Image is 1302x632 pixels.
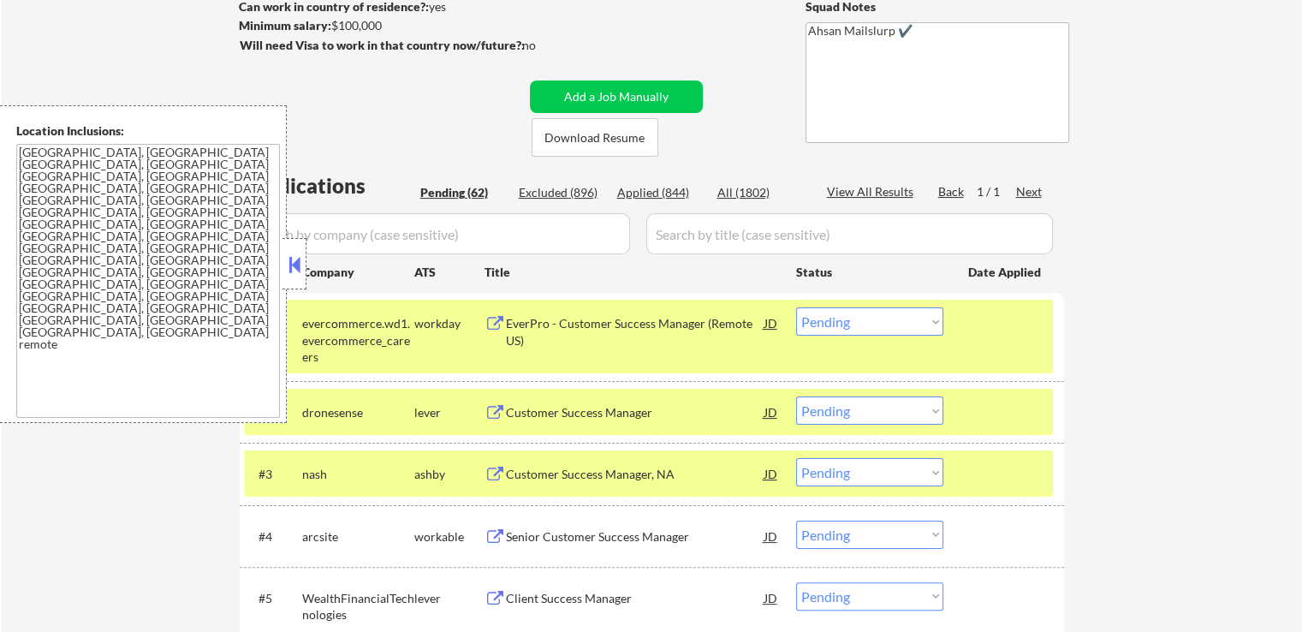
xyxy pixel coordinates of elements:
div: Client Success Manager [506,590,764,607]
button: Add a Job Manually [530,80,703,113]
div: lever [414,590,485,607]
div: Senior Customer Success Manager [506,528,764,546]
div: #5 [259,590,288,607]
div: Applied (844) [617,184,703,201]
div: ATS [414,264,485,281]
button: Download Resume [532,118,658,157]
strong: Minimum salary: [239,18,331,33]
div: #3 [259,466,288,483]
div: Location Inclusions: [16,122,280,140]
div: $100,000 [239,17,524,34]
div: Date Applied [968,264,1043,281]
div: arcsite [302,528,414,546]
div: dronesense [302,404,414,421]
input: Search by title (case sensitive) [646,213,1053,254]
div: Applications [245,176,414,196]
div: Customer Success Manager, NA [506,466,764,483]
div: ashby [414,466,485,483]
div: Excluded (896) [519,184,604,201]
div: Company [302,264,414,281]
div: EverPro - Customer Success Manager (Remote US) [506,315,764,349]
div: workday [414,315,485,332]
div: JD [763,396,780,427]
div: Status [796,256,943,287]
div: evercommerce.wd1.evercommerce_careers [302,315,414,366]
div: lever [414,404,485,421]
strong: Will need Visa to work in that country now/future?: [240,38,525,52]
div: no [522,37,571,54]
div: JD [763,521,780,552]
input: Search by company (case sensitive) [245,213,630,254]
div: Next [1016,183,1043,200]
div: #4 [259,528,288,546]
div: Pending (62) [420,184,506,201]
div: Back [938,183,966,200]
div: nash [302,466,414,483]
div: workable [414,528,485,546]
div: JD [763,582,780,613]
div: JD [763,458,780,489]
div: JD [763,307,780,338]
div: Title [485,264,780,281]
div: 1 / 1 [977,183,1016,200]
div: WealthFinancialTechnologies [302,590,414,623]
div: View All Results [827,183,919,200]
div: All (1802) [717,184,803,201]
div: Customer Success Manager [506,404,764,421]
